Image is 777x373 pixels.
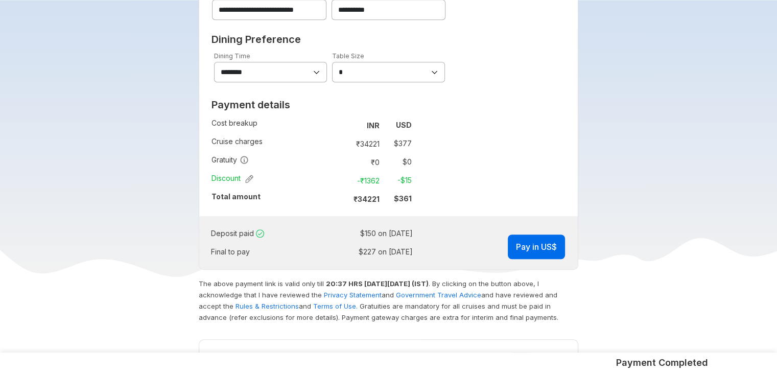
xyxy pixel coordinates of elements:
[396,121,412,129] strong: USD
[211,155,249,165] span: Gratuity
[319,245,413,259] td: $ 227 on [DATE]
[211,134,336,153] td: Cruise charges
[214,52,250,60] label: Dining Time
[341,173,384,188] td: -₹ 1362
[211,116,336,134] td: Cost breakup
[199,278,576,323] p: The above payment link is valid only till . By clicking on the button above, I acknowledge that I...
[319,226,413,241] td: $ 150 on [DATE]
[211,192,261,201] strong: Total amount
[336,171,341,190] td: :
[326,279,429,288] strong: 20:37 HRS [DATE][DATE] (IST)
[211,243,316,261] td: Final to pay
[316,224,319,243] td: :
[211,33,566,45] h2: Dining Preference
[336,190,341,208] td: :
[336,116,341,134] td: :
[394,194,412,203] strong: $ 361
[396,291,481,299] a: Government Travel Advice
[384,173,412,188] td: -$ 15
[336,134,341,153] td: :
[336,153,341,171] td: :
[384,155,412,169] td: $ 0
[367,121,380,130] strong: INR
[354,195,380,203] strong: ₹ 34221
[211,99,412,111] h2: Payment details
[211,173,253,183] span: Discount
[384,136,412,151] td: $ 377
[324,291,382,299] a: Privacy Statement
[341,155,384,169] td: ₹ 0
[316,243,319,261] td: :
[332,52,364,60] label: Table Size
[341,136,384,151] td: ₹ 34221
[616,357,708,369] h5: Payment Completed
[508,235,565,259] button: Pay in US$
[211,224,316,243] td: Deposit paid
[313,302,358,310] a: Terms of Use.
[236,302,299,310] a: Rules & Restrictions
